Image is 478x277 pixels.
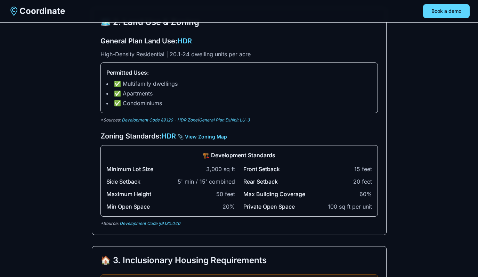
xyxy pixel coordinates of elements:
[106,177,140,186] span: Side Setback
[243,177,278,186] span: Rear Setback
[206,165,235,173] span: 3,000 sq ft
[353,177,372,186] span: 20 feet
[100,131,378,141] h3: Zoning Standards:
[354,165,372,173] span: 15 feet
[8,6,65,17] a: Coordinate
[106,68,372,77] h4: Permitted Uses:
[199,117,250,123] a: General Plan Exhibit LU-3
[243,190,305,198] span: Max Building Coverage
[106,190,151,198] span: Maximum Height
[178,134,227,140] a: 📎 View Zoning Map
[423,4,470,18] button: Book a demo
[106,165,153,173] span: Minimum Lot Size
[328,202,372,211] span: 100 sq ft per unit
[120,221,180,226] a: Development Code §9.130.040
[19,6,65,17] span: Coordinate
[106,202,150,211] span: Min Open Space
[161,132,176,140] span: HDR
[100,50,378,58] p: High-Density Residential | 20.1-24 dwelling units per acre
[178,177,235,186] span: 5' min / 15' combined
[106,79,372,88] li: ✅ Multifamily dwellings
[106,151,372,159] h4: 🏗️ Development Standards
[243,165,280,173] span: Front Setback
[106,89,372,98] li: ✅ Apartments
[106,99,372,107] li: ✅ Condominiums
[122,117,197,123] a: Development Code §9.120 - HDR Zone
[359,190,372,198] span: 60%
[100,255,378,266] h2: 🏠 3. Inclusionary Housing Requirements
[216,190,235,198] span: 50 feet
[100,36,378,46] h3: General Plan Land Use:
[100,117,378,123] p: *Sources: |
[222,202,235,211] span: 20%
[100,221,378,226] p: *Source:
[177,37,192,45] span: HDR
[243,202,295,211] span: Private Open Space
[8,6,19,17] img: Coordinate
